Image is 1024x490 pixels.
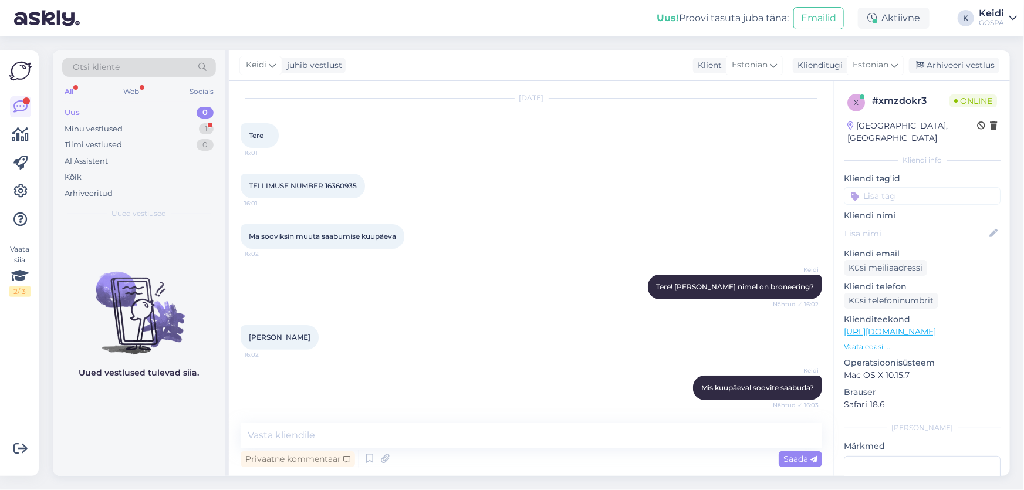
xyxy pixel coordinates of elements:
[244,199,288,208] span: 16:01
[854,98,859,107] span: x
[249,333,310,342] span: [PERSON_NAME]
[244,249,288,258] span: 16:02
[872,94,949,108] div: # xmzdokr3
[979,9,1017,28] a: KeidiGOSPA
[844,313,1001,326] p: Klienditeekond
[249,131,263,140] span: Tere
[979,18,1004,28] div: GOSPA
[112,208,167,219] span: Uued vestlused
[909,58,999,73] div: Arhiveeri vestlus
[844,173,1001,185] p: Kliendi tag'id
[844,357,1001,369] p: Operatsioonisüsteem
[701,383,814,392] span: Mis kuupäeval soovite saabuda?
[844,293,938,309] div: Küsi telefoninumbrit
[793,7,844,29] button: Emailid
[844,398,1001,411] p: Safari 18.6
[844,155,1001,165] div: Kliendi info
[65,139,122,151] div: Tiimi vestlused
[249,181,357,190] span: TELLIMUSE NUMBER 16360935
[187,84,216,99] div: Socials
[844,260,927,276] div: Küsi meiliaadressi
[844,187,1001,205] input: Lisa tag
[844,326,936,337] a: [URL][DOMAIN_NAME]
[241,451,355,467] div: Privaatne kommentaar
[65,107,80,119] div: Uus
[847,120,977,144] div: [GEOGRAPHIC_DATA], [GEOGRAPHIC_DATA]
[62,84,76,99] div: All
[199,123,214,135] div: 1
[783,454,817,464] span: Saada
[73,61,120,73] span: Otsi kliente
[9,286,31,297] div: 2 / 3
[656,282,814,291] span: Tere! [PERSON_NAME] nimel on broneering?
[9,60,32,82] img: Askly Logo
[844,440,1001,452] p: Märkmed
[732,59,768,72] span: Estonian
[244,148,288,157] span: 16:01
[282,59,342,72] div: juhib vestlust
[775,265,819,274] span: Keidi
[65,156,108,167] div: AI Assistent
[249,232,396,241] span: Ma sooviksin muuta saabumise kuupäeva
[773,401,819,410] span: Nähtud ✓ 16:03
[979,9,1004,18] div: Keidi
[53,251,225,356] img: No chats
[775,366,819,375] span: Keidi
[9,244,31,297] div: Vaata siia
[773,300,819,309] span: Nähtud ✓ 16:02
[657,12,679,23] b: Uus!
[244,350,288,359] span: 16:02
[657,11,789,25] div: Proovi tasuta juba täna:
[844,227,987,240] input: Lisa nimi
[693,59,722,72] div: Klient
[793,59,843,72] div: Klienditugi
[949,94,997,107] span: Online
[844,248,1001,260] p: Kliendi email
[197,139,214,151] div: 0
[65,123,123,135] div: Minu vestlused
[844,423,1001,433] div: [PERSON_NAME]
[246,59,266,72] span: Keidi
[79,367,200,379] p: Uued vestlused tulevad siia.
[844,386,1001,398] p: Brauser
[958,10,974,26] div: K
[853,59,888,72] span: Estonian
[65,188,113,200] div: Arhiveeritud
[241,93,822,103] div: [DATE]
[197,107,214,119] div: 0
[844,342,1001,352] p: Vaata edasi ...
[858,8,930,29] div: Aktiivne
[65,171,82,183] div: Kõik
[121,84,142,99] div: Web
[844,281,1001,293] p: Kliendi telefon
[844,369,1001,381] p: Mac OS X 10.15.7
[844,209,1001,222] p: Kliendi nimi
